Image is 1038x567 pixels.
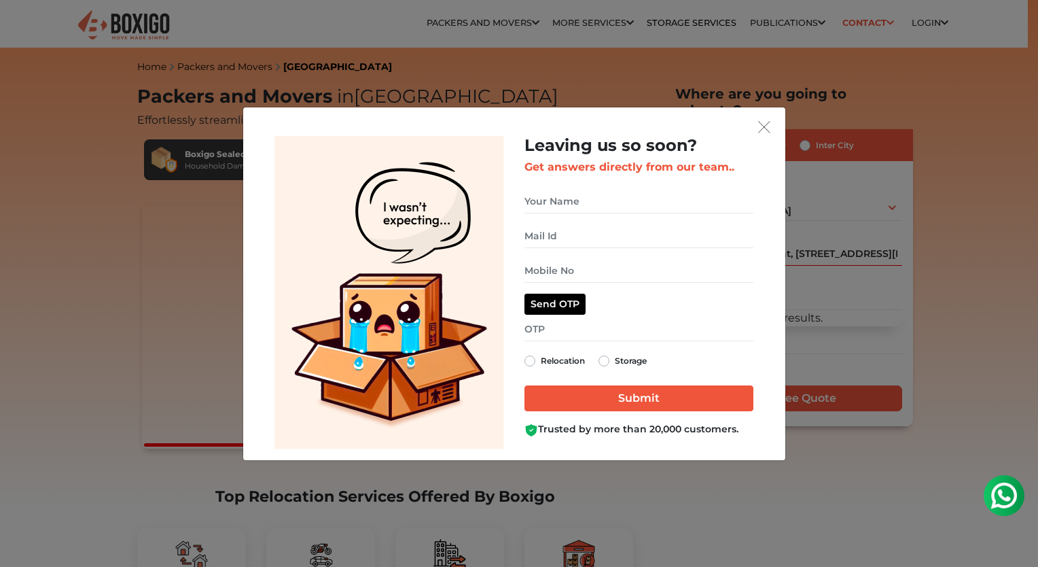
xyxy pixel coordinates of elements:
input: Submit [524,385,753,411]
img: whatsapp-icon.svg [14,14,41,41]
h2: Leaving us so soon? [524,136,753,156]
button: Send OTP [524,294,586,315]
label: Storage [615,353,647,369]
input: Mail Id [524,224,753,248]
img: exit [758,121,770,133]
h3: Get answers directly from our team.. [524,160,753,173]
img: Lead Welcome Image [274,136,504,449]
label: Relocation [541,353,585,369]
input: Your Name [524,190,753,213]
div: Trusted by more than 20,000 customers. [524,422,753,436]
input: Mobile No [524,259,753,283]
img: Boxigo Customer Shield [524,424,538,437]
input: OTP [524,317,753,341]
